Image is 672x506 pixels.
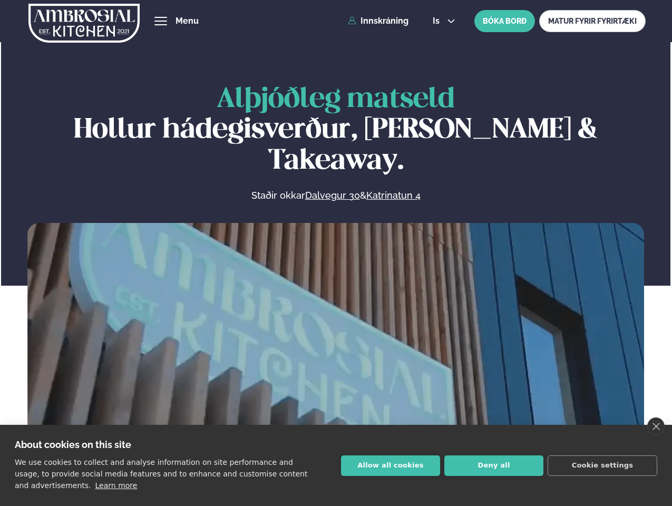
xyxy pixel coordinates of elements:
a: Learn more [95,481,138,490]
p: Staðir okkar & [137,189,535,202]
span: Alþjóðleg matseld [217,86,455,113]
button: Deny all [444,455,543,476]
button: is [424,17,464,25]
a: MATUR FYRIR FYRIRTÆKI [539,10,646,32]
button: BÓKA BORÐ [474,10,535,32]
strong: About cookies on this site [15,439,131,450]
a: Innskráning [348,16,408,26]
span: is [433,17,443,25]
a: Dalvegur 30 [305,189,360,202]
a: close [647,417,665,435]
button: Cookie settings [548,455,657,476]
button: Allow all cookies [341,455,440,476]
button: hamburger [154,15,167,27]
h1: Hollur hádegisverður, [PERSON_NAME] & Takeaway. [27,84,644,177]
a: Katrinatun 4 [366,189,421,202]
img: logo [28,2,140,45]
p: We use cookies to collect and analyse information on site performance and usage, to provide socia... [15,458,307,490]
